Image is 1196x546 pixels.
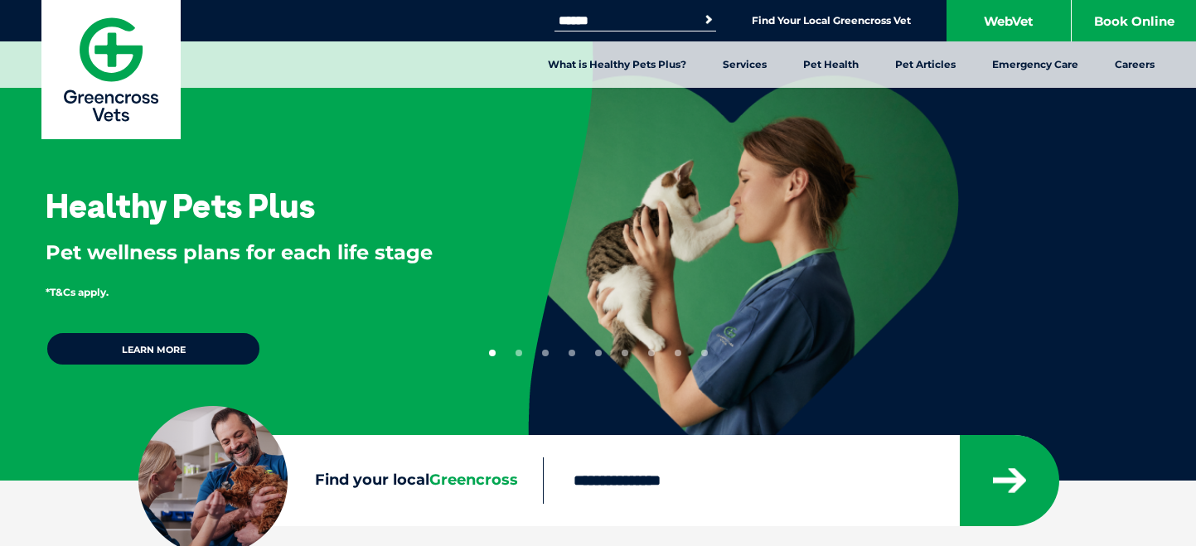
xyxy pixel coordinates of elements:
[46,286,109,298] span: *T&Cs apply.
[700,12,717,28] button: Search
[489,350,496,356] button: 1 of 9
[785,41,877,88] a: Pet Health
[701,350,708,356] button: 9 of 9
[530,41,705,88] a: What is Healthy Pets Plus?
[569,350,575,356] button: 4 of 9
[1097,41,1173,88] a: Careers
[752,14,911,27] a: Find Your Local Greencross Vet
[877,41,974,88] a: Pet Articles
[648,350,655,356] button: 7 of 9
[138,468,543,493] label: Find your local
[46,239,474,267] p: Pet wellness plans for each life stage
[46,189,315,222] h3: Healthy Pets Plus
[516,350,522,356] button: 2 of 9
[622,350,628,356] button: 6 of 9
[429,471,518,489] span: Greencross
[675,350,681,356] button: 8 of 9
[974,41,1097,88] a: Emergency Care
[542,350,549,356] button: 3 of 9
[595,350,602,356] button: 5 of 9
[46,331,261,366] a: Learn more
[705,41,785,88] a: Services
